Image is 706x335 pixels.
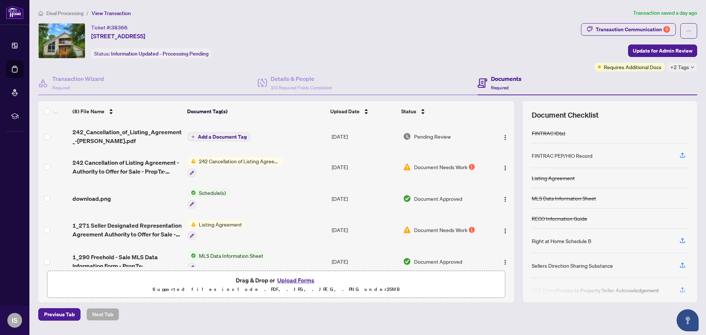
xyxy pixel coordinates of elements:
[499,224,511,236] button: Logo
[196,157,283,165] span: 242 Cancellation of Listing Agreement - Authority to Offer for Sale
[196,252,266,260] span: MLS Data Information Sheet
[188,252,266,271] button: Status IconMLS Data Information Sheet
[275,275,317,285] button: Upload Forms
[403,163,411,171] img: Document Status
[271,85,332,90] span: 3/3 Required Fields Completed
[532,237,591,245] div: Right at Home Schedule B
[111,50,208,57] span: Information Updated - Processing Pending
[596,24,670,35] div: Transaction Communication
[691,65,694,69] span: down
[633,45,692,57] span: Update for Admin Review
[72,128,182,145] span: 242_Cancellation_of_Listing_Agreement_-[PERSON_NAME].pdf
[47,271,505,298] span: Drag & Drop orUpload FormsSupported files include .PDF, .JPG, .JPEG, .PNG under25MB
[196,189,229,197] span: Schedule(s)
[188,220,196,228] img: Status Icon
[414,163,467,171] span: Document Needs Work
[6,6,24,19] img: logo
[184,101,328,122] th: Document Tag(s)
[491,85,509,90] span: Required
[403,226,411,234] img: Document Status
[329,122,400,151] td: [DATE]
[502,135,508,140] img: Logo
[628,44,697,57] button: Update for Admin Review
[401,107,416,115] span: Status
[12,315,18,325] span: IS
[188,252,196,260] img: Status Icon
[502,259,508,265] img: Logo
[329,246,400,277] td: [DATE]
[491,74,521,83] h4: Documents
[72,253,182,270] span: 1_290 Freehold - Sale MLS Data Information Form - PropTx-[PERSON_NAME].pdf
[499,161,511,173] button: Logo
[72,194,111,203] span: download.png
[191,135,195,139] span: plus
[39,24,85,58] img: IMG-S12201821_1.jpg
[69,101,184,122] th: (8) File Name
[532,129,565,137] div: FINTRAC ID(s)
[86,308,119,321] button: Next Tab
[414,132,451,140] span: Pending Review
[532,261,613,270] div: Sellers Direction Sharing Substance
[91,23,128,32] div: Ticket #:
[502,165,508,171] img: Logo
[198,134,247,139] span: Add a Document Tag
[330,107,360,115] span: Upload Date
[670,63,689,71] span: +2 Tags
[236,275,317,285] span: Drag & Drop or
[86,9,89,17] li: /
[72,158,182,176] span: 242 Cancellation of Listing Agreement - Authority to Offer for Sale - PropTx-OREA_[DATE] 11_29_56...
[581,23,676,36] button: Transaction Communication6
[403,132,411,140] img: Document Status
[398,101,487,122] th: Status
[91,32,145,40] span: [STREET_ADDRESS]
[38,308,81,321] button: Previous Tab
[329,151,400,183] td: [DATE]
[403,195,411,203] img: Document Status
[72,107,104,115] span: (8) File Name
[532,110,599,120] span: Document Checklist
[92,10,131,17] span: View Transaction
[329,214,400,246] td: [DATE]
[532,214,587,222] div: RECO Information Guide
[414,195,462,203] span: Document Approved
[663,26,670,33] div: 6
[499,193,511,204] button: Logo
[46,10,83,17] span: Deal Processing
[44,309,75,320] span: Previous Tab
[38,11,43,16] span: home
[271,74,332,83] h4: Details & People
[188,220,245,240] button: Status IconListing Agreement
[403,257,411,265] img: Document Status
[469,227,475,233] div: 1
[499,256,511,267] button: Logo
[532,152,592,160] div: FINTRAC PEP/HIO Record
[329,183,400,214] td: [DATE]
[677,309,699,331] button: Open asap
[188,132,250,142] button: Add a Document Tag
[188,132,250,141] button: Add a Document Tag
[327,101,398,122] th: Upload Date
[686,28,691,33] span: ellipsis
[414,257,462,265] span: Document Approved
[532,174,575,182] div: Listing Agreement
[196,220,245,228] span: Listing Agreement
[188,157,283,177] button: Status Icon242 Cancellation of Listing Agreement - Authority to Offer for Sale
[532,194,596,202] div: MLS Data Information Sheet
[188,157,196,165] img: Status Icon
[52,85,70,90] span: Required
[502,228,508,234] img: Logo
[52,74,104,83] h4: Transaction Wizard
[52,285,500,294] p: Supported files include .PDF, .JPG, .JPEG, .PNG under 25 MB
[499,131,511,142] button: Logo
[111,24,128,31] span: 38366
[502,196,508,202] img: Logo
[469,164,475,170] div: 1
[188,189,196,197] img: Status Icon
[604,63,662,71] span: Requires Additional Docs
[91,49,211,58] div: Status:
[188,189,229,209] button: Status IconSchedule(s)
[633,9,697,17] article: Transaction saved a day ago
[72,221,182,239] span: 1_271 Seller Designated Representation Agreement Authority to Offer for Sale - PropTx-[PERSON_NAM...
[414,226,467,234] span: Document Needs Work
